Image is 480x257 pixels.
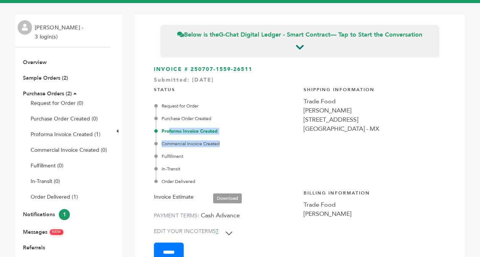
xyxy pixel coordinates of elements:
div: [STREET_ADDRESS] [304,115,446,124]
div: Order Delivered [156,178,296,185]
div: [PERSON_NAME] [304,106,446,115]
h4: STATUS [154,81,296,97]
a: Proforma Invoice Created (1) [31,131,100,138]
a: Fulfillment (0) [31,162,63,169]
div: Submitted: [DATE] [154,76,446,88]
li: [PERSON_NAME] - 3 login(s) [35,23,85,42]
span: Below is the — Tap to Start the Conversation [177,31,422,39]
label: Invoice Estimate [154,193,194,202]
div: Trade Food [304,97,446,106]
span: Cash Advance [201,211,240,220]
div: [GEOGRAPHIC_DATA] - MX [304,124,446,133]
a: Order Delivered (1) [31,193,78,201]
strong: G-Chat Digital Ledger - Smart Contract [219,31,330,39]
a: Sample Orders (2) [23,74,68,82]
a: Download [213,193,242,203]
h4: Shipping Information [304,81,446,97]
div: Request for Order [156,103,296,109]
img: profile.png [18,20,32,35]
label: EDIT YOUR INCOTERMS [154,228,218,235]
a: Overview [23,59,47,66]
span: NEW [50,229,63,235]
h3: INVOICE # 250707-1559-26511 [154,66,446,73]
span: 1 [59,209,70,220]
a: Purchase Orders (2) [23,90,72,97]
a: Purchase Order Created (0) [31,115,98,122]
div: Commercial Invoice Created [156,140,296,147]
div: In-Transit [156,165,296,172]
div: Proforma Invoice Created [156,128,296,135]
label: PAYMENT TERMS: [154,212,199,219]
div: Fulfillment [156,153,296,160]
h4: Billing Information [304,184,446,200]
a: Notifications1 [23,211,70,218]
a: Request for Order (0) [31,100,83,107]
div: Trade Food [304,200,446,209]
a: MessagesNEW [23,228,63,236]
a: Commercial Invoice Created (0) [31,146,107,154]
a: In-Transit (0) [31,178,60,185]
div: Purchase Order Created [156,115,296,122]
a: ? [216,228,218,235]
a: Referrals [23,244,45,251]
div: [PERSON_NAME] [304,209,446,218]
